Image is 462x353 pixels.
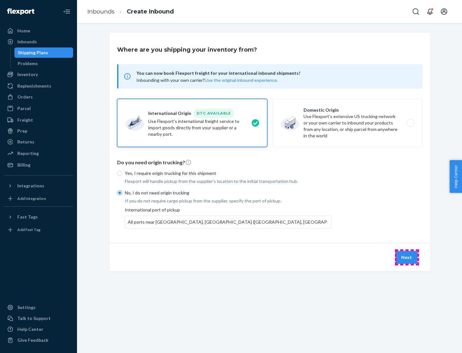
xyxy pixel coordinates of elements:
[4,81,73,91] a: Replenishments
[125,207,331,228] div: International port of pickup
[125,178,331,185] p: Flexport will handle pickup from the supplier's location to the initial transportation hub.
[4,148,73,159] a: Reporting
[125,198,331,204] p: If you do not require cargo pickup from the supplier, specify the port of pickup.
[17,94,33,100] div: Orders
[409,5,422,18] button: Open Search Box
[4,212,73,222] button: Fast Tags
[136,77,278,83] span: Inbounding with your own carrier?
[117,159,423,166] p: Do you need origin trucking?
[4,103,73,114] a: Parcel
[17,214,38,220] div: Fast Tags
[4,26,73,36] a: Home
[17,150,39,157] div: Reporting
[17,304,36,311] div: Settings
[4,69,73,80] a: Inventory
[4,324,73,334] a: Help Center
[17,196,46,201] div: Add Integration
[4,126,73,136] a: Prep
[17,139,34,145] div: Returns
[17,39,37,45] div: Inbounds
[17,117,33,123] div: Freight
[82,2,179,21] ol: breadcrumbs
[424,5,436,18] button: Open notifications
[17,326,43,332] div: Help Center
[4,137,73,147] a: Returns
[14,47,73,58] a: Shipping Plans
[17,337,48,343] div: Give Feedback
[4,181,73,191] button: Integrations
[4,302,73,313] a: Settings
[17,183,44,189] div: Integrations
[4,194,73,204] a: Add Integration
[125,190,331,196] p: No, I do not need origin trucking
[117,171,122,176] input: Yes, I require origin trucking for this shipment
[4,37,73,47] a: Inbounds
[87,8,115,15] a: Inbounds
[4,160,73,170] a: Billing
[17,227,40,232] div: Add Fast Tag
[17,105,31,112] div: Parcel
[4,335,73,345] button: Give Feedback
[60,5,73,18] button: Close Navigation
[4,313,73,323] a: Talk to Support
[18,49,48,56] div: Shipping Plans
[17,162,30,168] div: Billing
[17,315,51,322] div: Talk to Support
[117,46,257,54] h3: Where are you shipping your inventory from?
[438,5,450,18] button: Open account menu
[17,28,30,34] div: Home
[4,225,73,235] a: Add Fast Tag
[136,69,415,77] span: You can now book Flexport freight for your international inbound shipments!
[7,8,34,15] img: Flexport logo
[17,71,38,78] div: Inventory
[4,115,73,125] a: Freight
[14,58,73,69] a: Problems
[4,92,73,102] a: Orders
[125,170,331,176] p: Yes, I require origin trucking for this shipment
[127,8,174,15] a: Create Inbound
[117,190,122,195] input: No, I do not need origin trucking
[17,128,27,134] div: Prep
[396,251,417,264] button: Next
[17,83,51,89] div: Replenishments
[449,160,462,193] button: Help Center
[18,60,38,67] div: Problems
[205,77,278,83] button: Use the original inbound experience.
